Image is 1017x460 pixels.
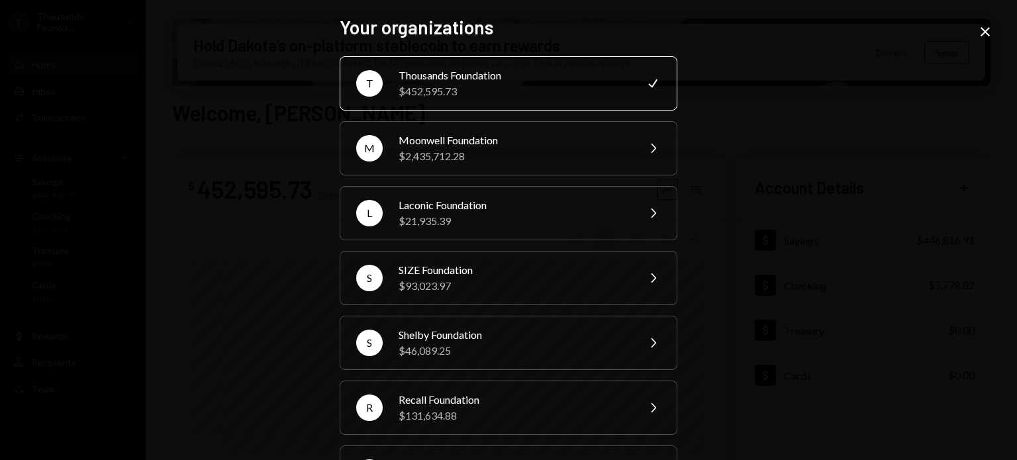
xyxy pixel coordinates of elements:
div: M [356,135,383,161]
button: MMoonwell Foundation$2,435,712.28 [340,121,677,175]
div: $2,435,712.28 [399,148,629,164]
div: Laconic Foundation [399,197,629,213]
div: $131,634.88 [399,408,629,424]
button: SShelby Foundation$46,089.25 [340,316,677,370]
h2: Your organizations [340,15,677,40]
div: R [356,394,383,421]
div: Thousands Foundation [399,68,629,83]
div: Recall Foundation [399,392,629,408]
div: $93,023.97 [399,278,629,294]
button: SSIZE Foundation$93,023.97 [340,251,677,305]
div: $452,595.73 [399,83,629,99]
div: T [356,70,383,97]
div: $21,935.39 [399,213,629,229]
div: Shelby Foundation [399,327,629,343]
div: S [356,330,383,356]
div: Moonwell Foundation [399,132,629,148]
div: SIZE Foundation [399,262,629,278]
button: LLaconic Foundation$21,935.39 [340,186,677,240]
button: RRecall Foundation$131,634.88 [340,381,677,435]
div: $46,089.25 [399,343,629,359]
div: L [356,200,383,226]
button: TThousands Foundation$452,595.73 [340,56,677,111]
div: S [356,265,383,291]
